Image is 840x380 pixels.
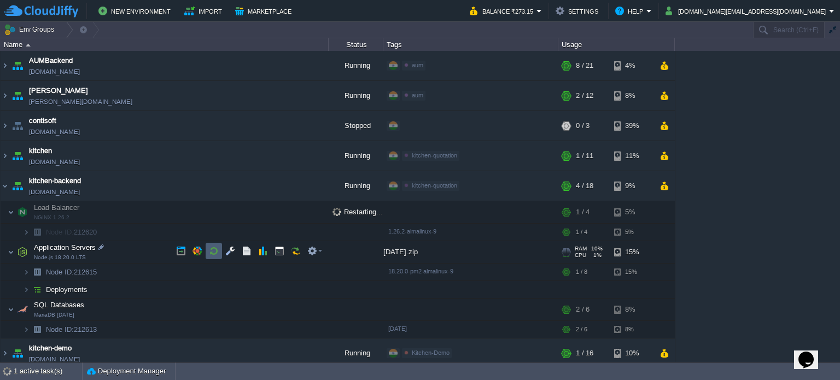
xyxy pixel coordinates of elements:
img: AMDAwAAAACH5BAEAAAAALAAAAAABAAEAAAICRAEAOw== [8,241,14,263]
img: AMDAwAAAACH5BAEAAAAALAAAAAABAAEAAAICRAEAOw== [23,224,30,241]
div: Running [329,141,383,171]
img: AMDAwAAAACH5BAEAAAAALAAAAAABAAEAAAICRAEAOw== [23,281,30,298]
img: AMDAwAAAACH5BAEAAAAALAAAAAABAAEAAAICRAEAOw== [1,171,9,201]
span: RAM [575,245,587,252]
img: AMDAwAAAACH5BAEAAAAALAAAAAABAAEAAAICRAEAOw== [23,321,30,338]
span: 212613 [45,325,98,334]
span: Node ID: [46,268,74,276]
div: Usage [559,38,674,51]
div: Status [329,38,383,51]
button: Marketplace [235,4,295,17]
span: Kitchen-Demo [412,349,450,356]
img: AMDAwAAAACH5BAEAAAAALAAAAAABAAEAAAICRAEAOw== [30,281,45,298]
div: Running [329,51,383,80]
div: Tags [384,38,558,51]
div: 9% [614,171,650,201]
img: AMDAwAAAACH5BAEAAAAALAAAAAABAAEAAAICRAEAOw== [8,201,14,223]
img: CloudJiffy [4,4,78,18]
div: 1 / 8 [576,264,587,280]
span: CPU [575,252,586,259]
a: [PERSON_NAME][DOMAIN_NAME] [29,96,132,107]
span: Deployments [45,285,89,294]
img: AMDAwAAAACH5BAEAAAAALAAAAAABAAEAAAICRAEAOw== [15,201,30,223]
div: 1 / 4 [576,201,590,223]
span: kitchen-quotation [412,182,457,189]
span: 10% [591,245,603,252]
div: 4 / 18 [576,171,593,201]
button: Import [184,4,225,17]
img: AMDAwAAAACH5BAEAAAAALAAAAAABAAEAAAICRAEAOw== [10,111,25,141]
span: Node ID: [46,228,74,236]
div: 2 / 6 [576,299,590,320]
img: AMDAwAAAACH5BAEAAAAALAAAAAABAAEAAAICRAEAOw== [30,224,45,241]
span: [DATE] [388,325,407,332]
img: AMDAwAAAACH5BAEAAAAALAAAAAABAAEAAAICRAEAOw== [10,81,25,110]
a: kitchen [29,145,52,156]
div: 15% [614,264,650,280]
a: Node ID:212615 [45,267,98,277]
div: 1 / 11 [576,141,593,171]
a: [PERSON_NAME] [29,85,88,96]
span: Node ID: [46,325,74,334]
img: AMDAwAAAACH5BAEAAAAALAAAAAABAAEAAAICRAEAOw== [15,241,30,263]
a: Node ID:212620 [45,227,98,237]
img: AMDAwAAAACH5BAEAAAAALAAAAAABAAEAAAICRAEAOw== [1,111,9,141]
a: Load BalancerNGINX 1.26.2 [33,203,81,212]
img: AMDAwAAAACH5BAEAAAAALAAAAAABAAEAAAICRAEAOw== [15,299,30,320]
img: AMDAwAAAACH5BAEAAAAALAAAAAABAAEAAAICRAEAOw== [26,44,31,46]
span: NGINX 1.26.2 [34,214,69,221]
a: SQL DatabasesMariaDB [DATE] [33,301,86,309]
div: 39% [614,111,650,141]
div: 4% [614,51,650,80]
span: Load Balancer [33,203,81,212]
div: 1 / 16 [576,338,593,368]
div: 8% [614,299,650,320]
img: AMDAwAAAACH5BAEAAAAALAAAAAABAAEAAAICRAEAOw== [1,338,9,368]
span: aum [412,92,423,98]
div: [DATE].zip [383,241,558,263]
div: 1 active task(s) [14,363,82,380]
button: [DOMAIN_NAME][EMAIL_ADDRESS][DOMAIN_NAME] [666,4,829,17]
div: 5% [614,201,650,223]
div: Name [1,38,328,51]
div: 8% [614,321,650,338]
span: SQL Databases [33,300,86,309]
a: kitchen-backend [29,176,81,186]
button: Env Groups [4,22,58,37]
span: kitchen-quotation [412,152,457,159]
a: Application ServersNode.js 18.20.0 LTS [33,243,97,252]
img: AMDAwAAAACH5BAEAAAAALAAAAAABAAEAAAICRAEAOw== [30,264,45,280]
button: Balance ₹273.15 [470,4,536,17]
img: AMDAwAAAACH5BAEAAAAALAAAAAABAAEAAAICRAEAOw== [23,264,30,280]
img: AMDAwAAAACH5BAEAAAAALAAAAAABAAEAAAICRAEAOw== [30,321,45,338]
a: [DOMAIN_NAME] [29,354,80,365]
a: AUMBackend [29,55,73,66]
a: Node ID:212613 [45,325,98,334]
a: [DOMAIN_NAME] [29,66,80,77]
button: Help [615,4,646,17]
img: AMDAwAAAACH5BAEAAAAALAAAAAABAAEAAAICRAEAOw== [1,141,9,171]
div: 8 / 21 [576,51,593,80]
div: 1 / 4 [576,224,587,241]
div: 15% [614,241,650,263]
span: 1.26.2-almalinux-9 [388,228,436,235]
div: Running [329,338,383,368]
img: AMDAwAAAACH5BAEAAAAALAAAAAABAAEAAAICRAEAOw== [10,338,25,368]
span: 18.20.0-pm2-almalinux-9 [388,268,453,274]
a: contisoft [29,115,56,126]
span: 1% [591,252,602,259]
div: Running [329,171,383,201]
span: Application Servers [33,243,97,252]
div: 2 / 6 [576,321,587,338]
img: AMDAwAAAACH5BAEAAAAALAAAAAABAAEAAAICRAEAOw== [10,51,25,80]
div: Stopped [329,111,383,141]
a: kitchen-demo [29,343,72,354]
div: Running [329,81,383,110]
div: 2 / 12 [576,81,593,110]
